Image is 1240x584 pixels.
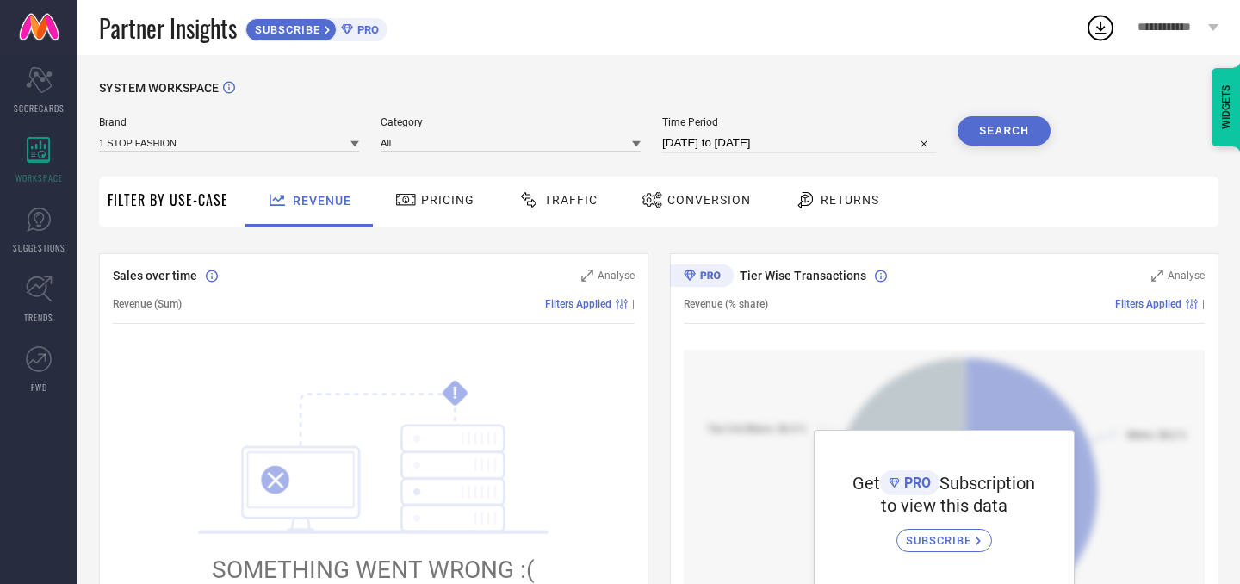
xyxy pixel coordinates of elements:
[667,193,751,207] span: Conversion
[246,23,325,36] span: SUBSCRIBE
[108,189,228,210] span: Filter By Use-Case
[212,556,535,584] span: SOMETHING WENT WRONG :(
[15,171,63,184] span: WORKSPACE
[545,298,611,310] span: Filters Applied
[670,264,734,290] div: Premium
[939,473,1035,494] span: Subscription
[24,311,53,324] span: TRENDS
[14,102,65,115] span: SCORECARDS
[353,23,379,36] span: PRO
[293,194,351,208] span: Revenue
[881,495,1008,516] span: to view this data
[13,241,65,254] span: SUGGESTIONS
[632,298,635,310] span: |
[900,475,931,491] span: PRO
[381,116,641,128] span: Category
[421,193,474,207] span: Pricing
[453,383,457,403] tspan: !
[821,193,879,207] span: Returns
[684,298,768,310] span: Revenue (% share)
[662,133,936,153] input: Select time period
[113,298,182,310] span: Revenue (Sum)
[896,516,992,552] a: SUBSCRIBE
[906,534,976,547] span: SUBSCRIBE
[958,116,1051,146] button: Search
[31,381,47,394] span: FWD
[544,193,598,207] span: Traffic
[99,116,359,128] span: Brand
[1168,270,1205,282] span: Analyse
[662,116,936,128] span: Time Period
[99,81,219,95] span: SYSTEM WORKSPACE
[598,270,635,282] span: Analyse
[581,270,593,282] svg: Zoom
[99,10,237,46] span: Partner Insights
[1085,12,1116,43] div: Open download list
[1202,298,1205,310] span: |
[1151,270,1163,282] svg: Zoom
[113,269,197,283] span: Sales over time
[852,473,880,494] span: Get
[740,269,866,283] span: Tier Wise Transactions
[1115,298,1181,310] span: Filters Applied
[245,14,387,41] a: SUBSCRIBEPRO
